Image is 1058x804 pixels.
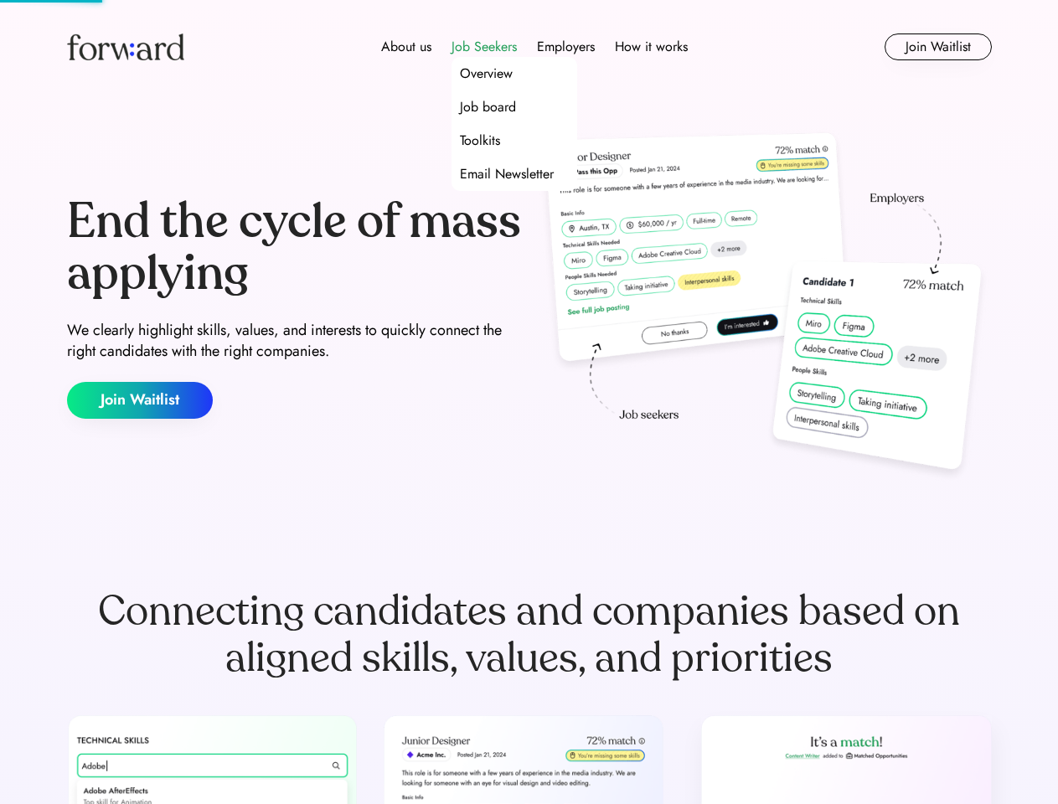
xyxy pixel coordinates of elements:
[460,64,513,84] div: Overview
[615,37,688,57] div: How it works
[67,320,523,362] div: We clearly highlight skills, values, and interests to quickly connect the right candidates with t...
[67,196,523,299] div: End the cycle of mass applying
[885,33,992,60] button: Join Waitlist
[452,37,517,57] div: Job Seekers
[460,164,554,184] div: Email Newsletter
[67,382,213,419] button: Join Waitlist
[460,97,516,117] div: Job board
[460,131,500,151] div: Toolkits
[537,37,595,57] div: Employers
[67,588,992,682] div: Connecting candidates and companies based on aligned skills, values, and priorities
[536,127,992,487] img: hero-image.png
[381,37,431,57] div: About us
[67,33,184,60] img: Forward logo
